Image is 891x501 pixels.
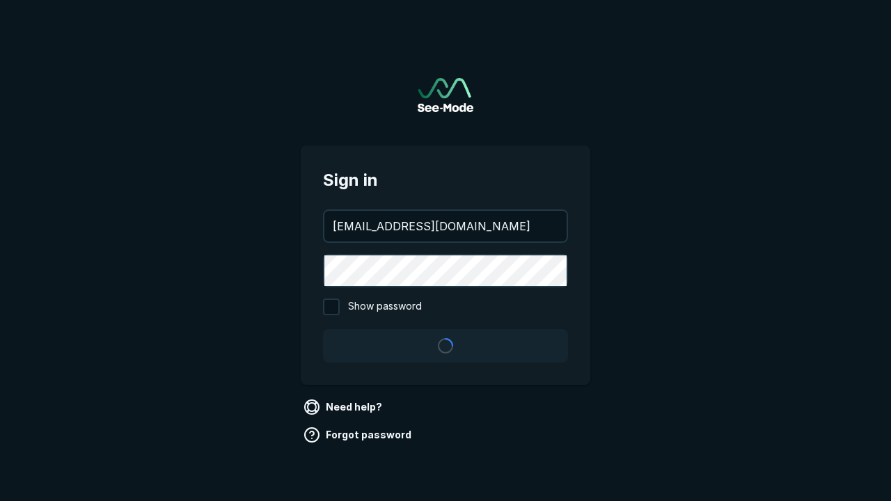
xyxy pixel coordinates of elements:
input: your@email.com [324,211,567,241]
a: Go to sign in [418,78,473,112]
a: Forgot password [301,424,417,446]
span: Show password [348,299,422,315]
span: Sign in [323,168,568,193]
a: Need help? [301,396,388,418]
img: See-Mode Logo [418,78,473,112]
